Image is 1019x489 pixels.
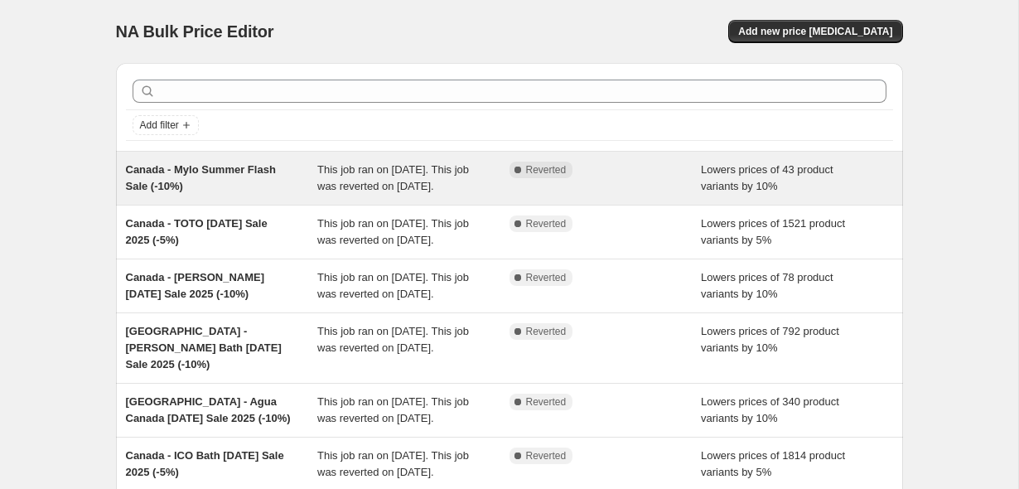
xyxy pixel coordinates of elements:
[701,163,833,192] span: Lowers prices of 43 product variants by 10%
[526,449,567,462] span: Reverted
[116,22,274,41] span: NA Bulk Price Editor
[140,119,179,132] span: Add filter
[317,217,469,246] span: This job ran on [DATE]. This job was reverted on [DATE].
[526,395,567,409] span: Reverted
[728,20,902,43] button: Add new price [MEDICAL_DATA]
[126,325,282,370] span: [GEOGRAPHIC_DATA] - [PERSON_NAME] Bath [DATE] Sale 2025 (-10%)
[526,163,567,177] span: Reverted
[126,217,268,246] span: Canada - TOTO [DATE] Sale 2025 (-5%)
[738,25,892,38] span: Add new price [MEDICAL_DATA]
[526,217,567,230] span: Reverted
[701,271,833,300] span: Lowers prices of 78 product variants by 10%
[317,271,469,300] span: This job ran on [DATE]. This job was reverted on [DATE].
[133,115,199,135] button: Add filter
[317,449,469,478] span: This job ran on [DATE]. This job was reverted on [DATE].
[701,217,845,246] span: Lowers prices of 1521 product variants by 5%
[317,395,469,424] span: This job ran on [DATE]. This job was reverted on [DATE].
[701,449,845,478] span: Lowers prices of 1814 product variants by 5%
[126,449,284,478] span: Canada - ICO Bath [DATE] Sale 2025 (-5%)
[526,325,567,338] span: Reverted
[126,395,291,424] span: [GEOGRAPHIC_DATA] - Agua Canada [DATE] Sale 2025 (-10%)
[701,395,839,424] span: Lowers prices of 340 product variants by 10%
[126,271,265,300] span: Canada - [PERSON_NAME] [DATE] Sale 2025 (-10%)
[701,325,839,354] span: Lowers prices of 792 product variants by 10%
[526,271,567,284] span: Reverted
[317,163,469,192] span: This job ran on [DATE]. This job was reverted on [DATE].
[126,163,276,192] span: Canada - Mylo Summer Flash Sale (-10%)
[317,325,469,354] span: This job ran on [DATE]. This job was reverted on [DATE].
